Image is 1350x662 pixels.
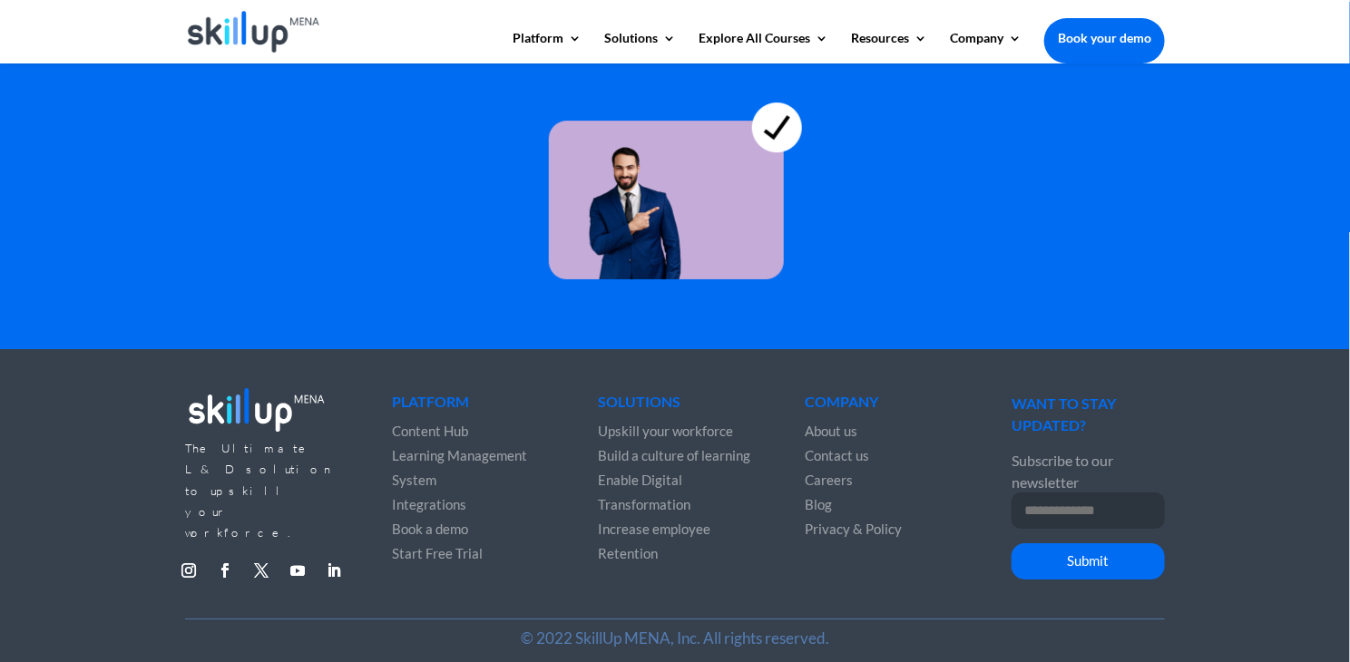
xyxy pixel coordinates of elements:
[1012,543,1164,579] button: Submit
[599,521,711,561] a: Increase employee Retention
[188,11,319,53] img: Skillup Mena
[247,556,276,585] a: Follow on X
[806,496,833,512] a: Blog
[549,67,802,279] img: learning for everyone 4 - skillup
[599,423,734,439] a: Upskill your workforce
[392,496,466,512] a: Integrations
[950,32,1022,63] a: Company
[392,394,544,418] h4: Platform
[174,556,203,585] a: Follow on Instagram
[806,521,903,537] a: Privacy & Policy
[1044,18,1165,58] a: Book your demo
[185,382,328,435] img: footer_logo
[392,521,468,537] a: Book a demo
[1012,450,1164,492] p: Subscribe to our newsletter
[851,32,927,63] a: Resources
[392,423,468,439] a: Content Hub
[806,394,958,418] h4: Company
[513,32,582,63] a: Platform
[283,556,312,585] a: Follow on Youtube
[806,447,870,463] a: Contact us
[210,556,240,585] a: Follow on Facebook
[392,447,527,488] a: Learning Management System
[185,441,335,540] span: The Ultimate L&D solution to upskill your workforce.
[806,423,858,439] a: About us
[319,556,348,585] a: Follow on LinkedIn
[599,394,751,418] h4: Solutions
[185,628,1165,648] p: © 2022 SkillUp MENA, Inc. All rights reserved.
[1048,466,1350,662] iframe: Chat Widget
[699,32,828,63] a: Explore All Courses
[599,472,691,512] a: Enable Digital Transformation
[806,472,854,488] a: Careers
[604,32,676,63] a: Solutions
[599,447,751,463] a: Build a culture of learning
[392,545,483,561] a: Start Free Trial
[1012,394,1116,433] span: WANT TO STAY UPDATED?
